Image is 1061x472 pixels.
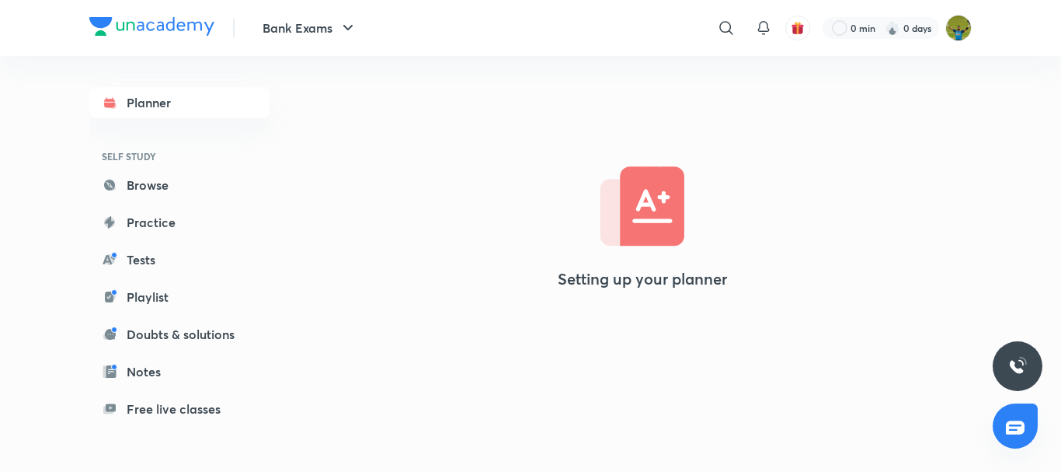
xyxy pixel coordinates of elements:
a: Planner [89,87,270,118]
a: Company Logo [89,17,214,40]
img: streak [885,20,900,36]
a: Free live classes [89,393,270,425]
button: Bank Exams [253,12,367,44]
h4: Setting up your planner [558,270,727,288]
a: Browse [89,170,270,201]
a: Tests [89,244,270,275]
a: Notes [89,356,270,387]
img: avatar [791,21,805,35]
img: Company Logo [89,17,214,36]
a: Playlist [89,281,270,313]
a: Practice [89,207,270,238]
button: avatar [785,16,810,40]
img: Suraj Nager [945,15,972,41]
h6: SELF STUDY [89,143,270,170]
a: Doubts & solutions [89,319,270,350]
img: ttu [1008,357,1027,376]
